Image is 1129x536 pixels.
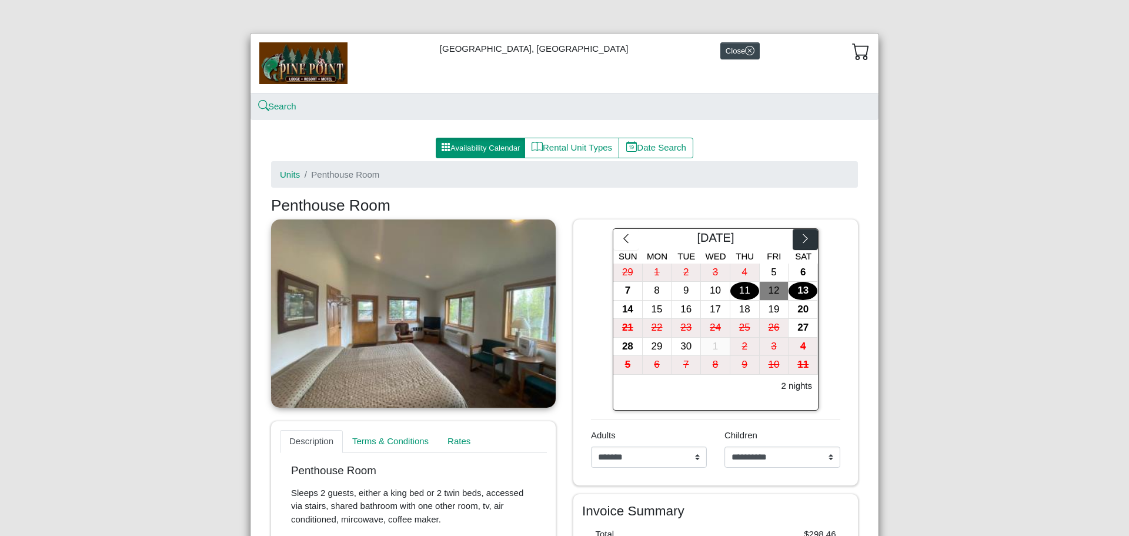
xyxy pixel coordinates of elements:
[672,338,700,356] div: 30
[672,282,701,301] button: 9
[795,251,811,261] span: Sat
[250,34,879,93] div: [GEOGRAPHIC_DATA], [GEOGRAPHIC_DATA]
[643,264,672,282] div: 1
[613,282,643,301] button: 7
[730,356,759,374] div: 9
[613,282,642,300] div: 7
[438,430,480,454] a: Rates
[639,229,793,250] div: [DATE]
[677,251,695,261] span: Tue
[643,356,672,375] button: 6
[736,251,754,261] span: Thu
[701,356,730,375] button: 8
[701,282,730,301] button: 10
[701,264,730,282] div: 3
[672,356,701,375] button: 7
[789,301,817,319] div: 20
[672,319,701,338] button: 23
[672,264,701,282] button: 2
[730,282,760,301] button: 11
[643,338,672,356] div: 29
[613,356,642,374] div: 5
[525,138,619,159] button: bookRental Unit Types
[800,233,811,244] svg: chevron right
[789,319,817,337] div: 27
[789,356,818,375] button: 11
[311,169,379,179] span: Penthouse Room
[701,356,730,374] div: 8
[730,301,760,319] button: 18
[343,430,438,454] a: Terms & Conditions
[724,430,757,440] span: Children
[730,319,759,337] div: 25
[613,264,643,282] button: 29
[613,319,642,337] div: 21
[760,356,789,375] button: 10
[760,301,789,319] button: 19
[789,301,818,319] button: 20
[789,282,818,301] button: 13
[643,301,672,319] div: 15
[672,338,701,357] button: 30
[643,282,672,300] div: 8
[793,229,818,250] button: chevron right
[626,141,637,152] svg: calendar date
[730,356,760,375] button: 9
[672,319,700,337] div: 23
[789,338,817,356] div: 4
[701,319,730,338] button: 24
[280,169,300,179] a: Units
[613,319,643,338] button: 21
[730,319,760,338] button: 25
[280,430,343,454] a: Description
[643,301,672,319] button: 15
[672,356,700,374] div: 7
[643,356,672,374] div: 6
[613,264,642,282] div: 29
[620,233,632,244] svg: chevron left
[767,251,781,261] span: Fri
[789,319,818,338] button: 27
[760,338,789,356] div: 3
[643,338,672,357] button: 29
[789,264,817,282] div: 6
[730,301,759,319] div: 18
[613,356,643,375] button: 5
[582,503,849,519] h4: Invoice Summary
[760,301,789,319] div: 19
[672,301,701,319] button: 16
[730,338,759,356] div: 2
[781,381,812,391] h6: 2 nights
[619,251,637,261] span: Sun
[701,301,730,319] button: 17
[613,229,639,250] button: chevron left
[760,282,789,300] div: 12
[672,301,700,319] div: 16
[789,338,818,357] button: 4
[789,282,817,300] div: 13
[591,430,616,440] span: Adults
[745,46,754,55] svg: x circle
[789,264,818,282] button: 6
[643,264,672,282] button: 1
[436,138,525,159] button: grid3x3 gap fillAvailability Calendar
[613,301,642,319] div: 14
[701,338,730,357] button: 1
[643,282,672,301] button: 8
[259,101,296,111] a: searchSearch
[619,138,693,159] button: calendar dateDate Search
[613,338,642,356] div: 28
[532,141,543,152] svg: book
[291,487,536,527] p: Sleeps 2 guests, either a king bed or 2 twin beds, accessed via stairs, shared bathroom with one ...
[706,251,726,261] span: Wed
[291,464,536,478] p: Penthouse Room
[672,264,700,282] div: 2
[613,338,643,357] button: 28
[259,102,268,111] svg: search
[760,282,789,301] button: 12
[730,338,760,357] button: 2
